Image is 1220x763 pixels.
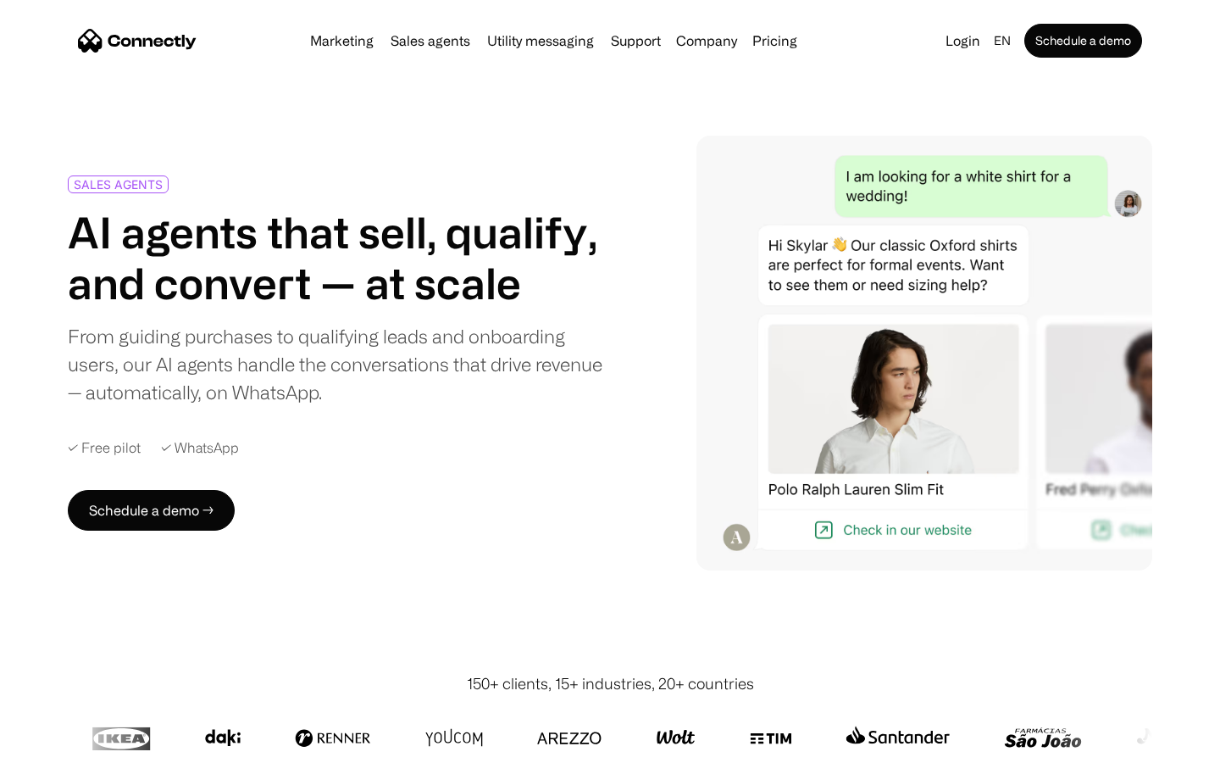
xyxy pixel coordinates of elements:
[78,28,197,53] a: home
[74,178,163,191] div: SALES AGENTS
[68,207,603,309] h1: AI agents that sell, qualify, and convert — at scale
[604,34,668,47] a: Support
[987,29,1021,53] div: en
[939,29,987,53] a: Login
[676,29,737,53] div: Company
[480,34,601,47] a: Utility messaging
[68,322,603,406] div: From guiding purchases to qualifying leads and onboarding users, our AI agents handle the convers...
[994,29,1011,53] div: en
[671,29,742,53] div: Company
[746,34,804,47] a: Pricing
[17,732,102,757] aside: Language selected: English
[68,440,141,456] div: ✓ Free pilot
[467,672,754,695] div: 150+ clients, 15+ industries, 20+ countries
[303,34,380,47] a: Marketing
[384,34,477,47] a: Sales agents
[34,733,102,757] ul: Language list
[68,490,235,531] a: Schedule a demo →
[161,440,239,456] div: ✓ WhatsApp
[1024,24,1142,58] a: Schedule a demo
